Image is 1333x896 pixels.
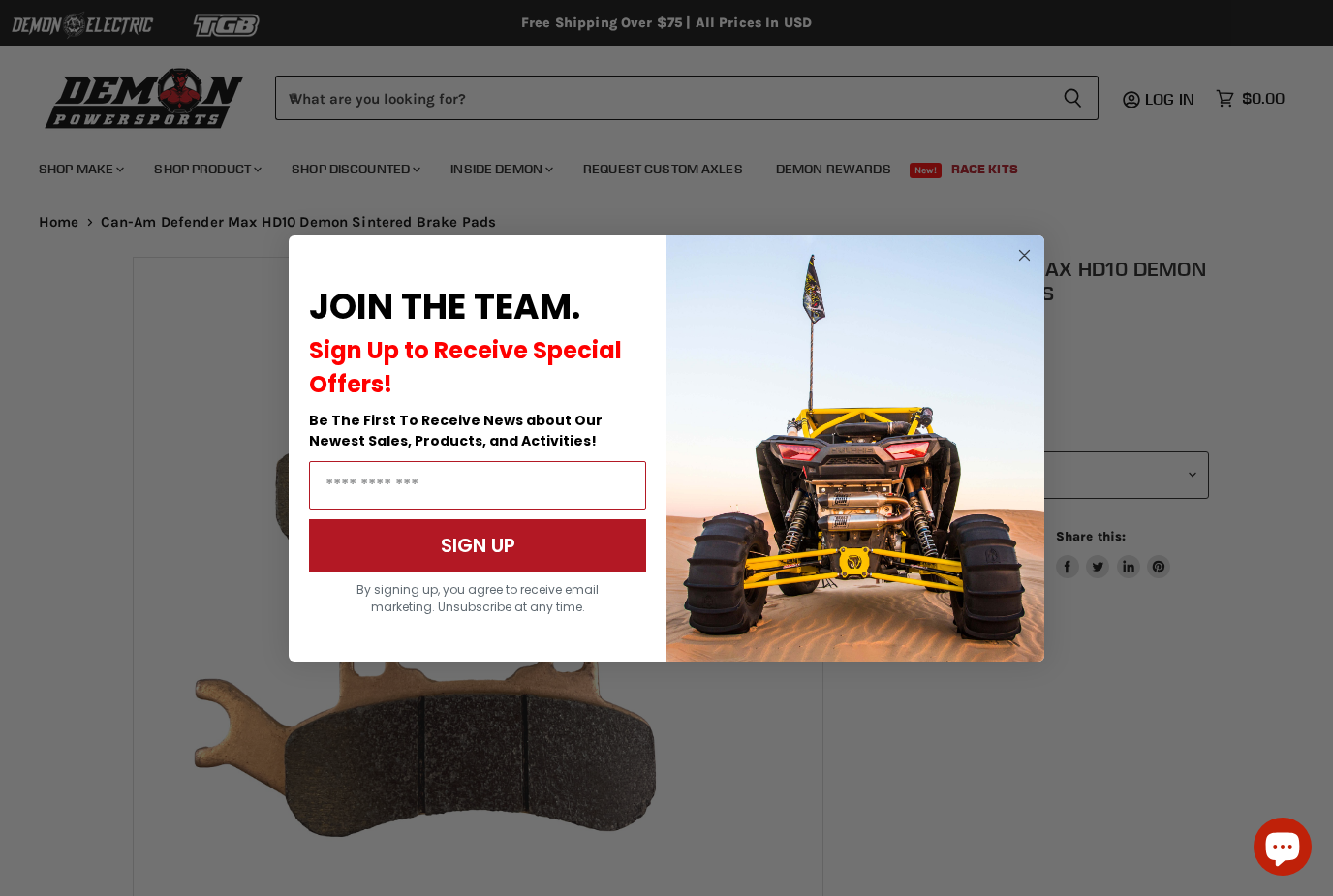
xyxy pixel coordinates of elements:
[309,282,580,331] span: JOIN THE TEAM.
[309,411,603,450] span: Be The First To Receive News about Our Newest Sales, Products, and Activities!
[356,581,599,615] span: By signing up, you agree to receive email marketing. Unsubscribe at any time.
[1012,243,1037,267] button: Close dialog
[309,334,622,400] span: Sign Up to Receive Special Offers!
[309,519,646,572] button: SIGN UP
[1248,818,1317,881] inbox-online-store-chat: Shopify online store chat
[309,461,646,510] input: Email Address
[666,235,1044,662] img: a9095488-b6e7-41ba-879d-588abfab540b.jpeg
